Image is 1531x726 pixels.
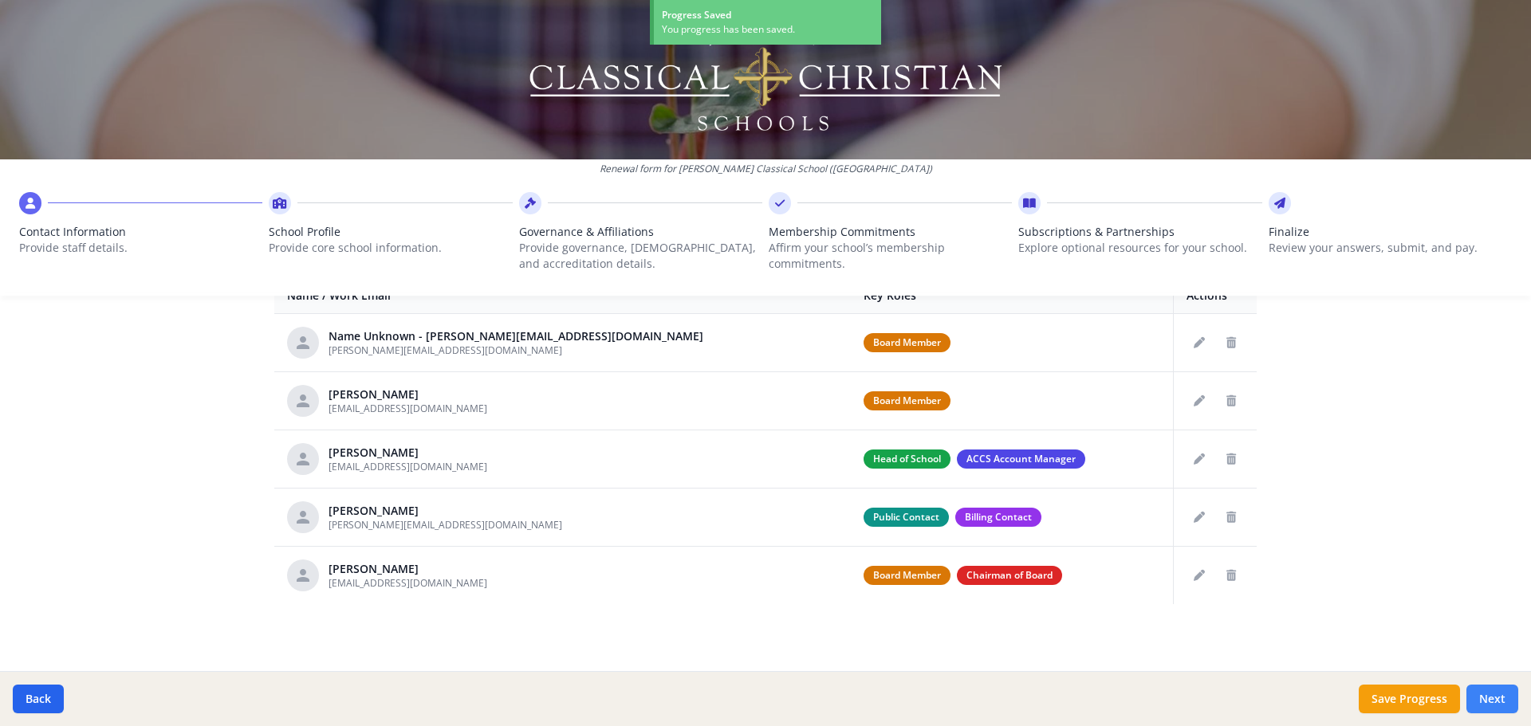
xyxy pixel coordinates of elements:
[864,391,950,410] span: Board Member
[1218,563,1244,588] button: Delete staff
[519,240,762,272] p: Provide governance, [DEMOGRAPHIC_DATA], and accreditation details.
[329,387,487,402] div: [PERSON_NAME]
[329,402,487,415] span: [EMAIL_ADDRESS][DOMAIN_NAME]
[957,566,1062,585] span: Chairman of Board
[769,224,1012,240] span: Membership Commitments
[329,445,487,461] div: [PERSON_NAME]
[13,685,64,713] button: Back
[19,224,262,240] span: Contact Information
[864,449,950,469] span: Head of School
[1218,330,1244,355] button: Delete staff
[1187,388,1212,414] button: Edit staff
[1018,224,1261,240] span: Subscriptions & Partnerships
[329,328,703,344] div: Name Unknown - [PERSON_NAME][EMAIL_ADDRESS][DOMAIN_NAME]
[329,518,562,532] span: [PERSON_NAME][EMAIL_ADDRESS][DOMAIN_NAME]
[527,24,1005,135] img: Logo
[955,508,1041,527] span: Billing Contact
[519,224,762,240] span: Governance & Affiliations
[1018,240,1261,256] p: Explore optional resources for your school.
[19,240,262,256] p: Provide staff details.
[329,561,487,577] div: [PERSON_NAME]
[662,22,873,37] div: You progress has been saved.
[1269,240,1512,256] p: Review your answers, submit, and pay.
[957,449,1085,469] span: ACCS Account Manager
[329,503,562,519] div: [PERSON_NAME]
[329,576,487,590] span: [EMAIL_ADDRESS][DOMAIN_NAME]
[1187,446,1212,472] button: Edit staff
[864,508,949,527] span: Public Contact
[269,240,512,256] p: Provide core school information.
[864,566,950,585] span: Board Member
[864,333,950,352] span: Board Member
[662,8,873,22] div: Progress Saved
[1466,685,1518,713] button: Next
[1187,563,1212,588] button: Edit staff
[1187,330,1212,355] button: Edit staff
[1359,685,1460,713] button: Save Progress
[1218,504,1244,530] button: Delete staff
[1218,388,1244,414] button: Delete staff
[269,224,512,240] span: School Profile
[769,240,1012,272] p: Affirm your school’s membership commitments.
[1187,504,1212,530] button: Edit staff
[329,343,562,357] span: [PERSON_NAME][EMAIL_ADDRESS][DOMAIN_NAME]
[1269,224,1512,240] span: Finalize
[329,460,487,473] span: [EMAIL_ADDRESS][DOMAIN_NAME]
[1218,446,1244,472] button: Delete staff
